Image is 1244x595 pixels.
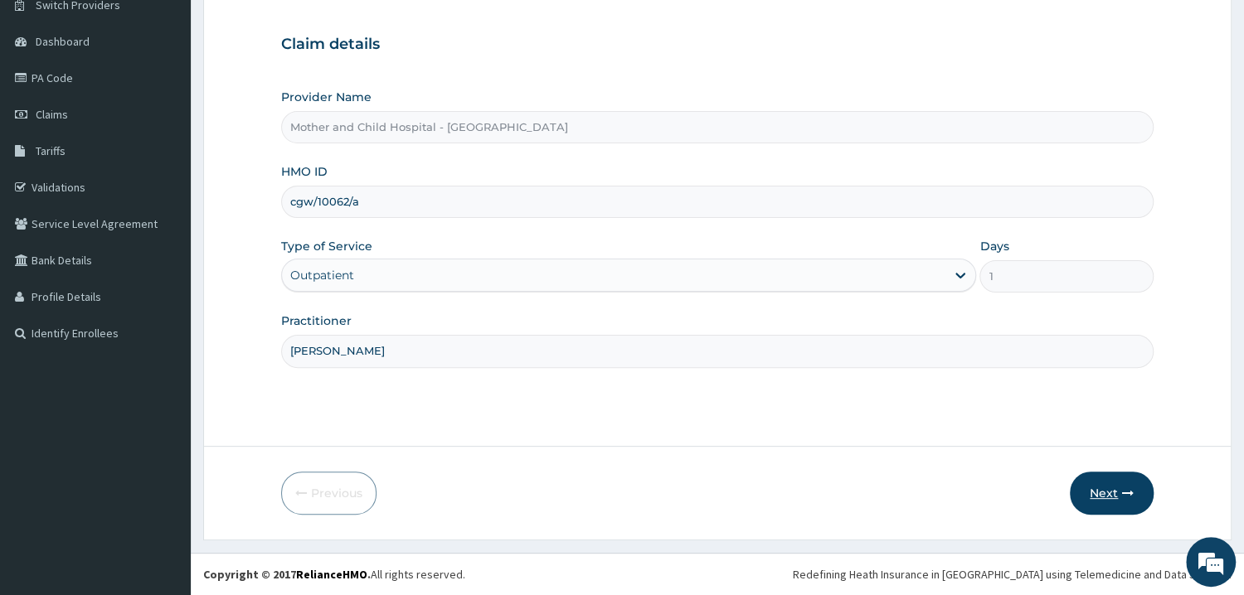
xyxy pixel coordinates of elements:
[96,186,229,354] span: We're online!
[36,107,68,122] span: Claims
[281,36,1154,54] h3: Claim details
[191,553,1244,595] footer: All rights reserved.
[203,567,371,582] strong: Copyright © 2017 .
[36,143,66,158] span: Tariffs
[793,566,1232,583] div: Redefining Heath Insurance in [GEOGRAPHIC_DATA] using Telemedicine and Data Science!
[979,238,1008,254] label: Days
[31,83,67,124] img: d_794563401_company_1708531726252_794563401
[281,472,377,515] button: Previous
[281,312,352,329] label: Practitioner
[281,186,1154,218] input: Enter HMO ID
[281,163,328,180] label: HMO ID
[281,238,372,254] label: Type of Service
[296,567,367,582] a: RelianceHMO
[281,335,1154,367] input: Enter Name
[281,89,372,105] label: Provider Name
[36,34,90,49] span: Dashboard
[1070,472,1154,515] button: Next
[272,8,312,48] div: Minimize live chat window
[86,93,279,114] div: Chat with us now
[8,409,316,467] textarea: Type your message and hit 'Enter'
[290,267,354,283] div: Outpatient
